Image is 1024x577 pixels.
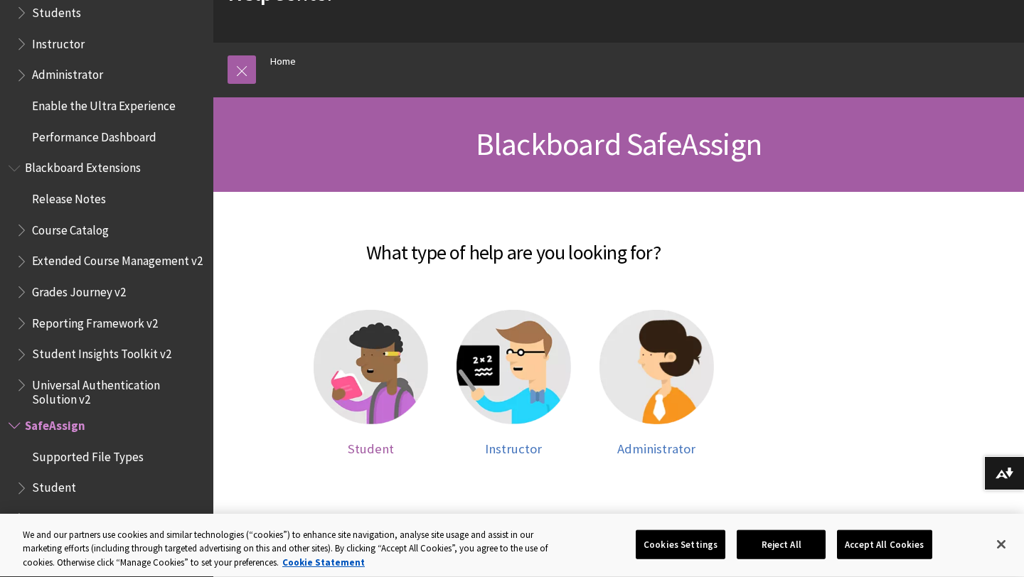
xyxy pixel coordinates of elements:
span: Blackboard SafeAssign [476,124,762,163]
span: Instructor [32,32,85,51]
span: Extended Course Management v2 [32,249,203,269]
nav: Book outline for Blackboard Extensions [9,156,205,407]
span: Universal Authentication Solution v2 [32,373,203,406]
span: Student Insights Toolkit v2 [32,343,171,362]
img: Administrator help [599,310,714,424]
span: Course Catalog [32,218,109,237]
span: Instructor [32,507,85,526]
span: Reporting Framework v2 [32,311,158,330]
span: Instructor [485,441,542,457]
span: SafeAssign [25,414,85,433]
img: Instructor help [457,310,571,424]
button: Accept All Cookies [837,529,932,559]
span: Grades Journey v2 [32,280,126,299]
button: Close [986,529,1017,560]
span: Enable the Ultra Experience [32,94,176,113]
img: Student help [314,310,428,424]
span: Performance Dashboard [32,125,156,144]
span: Students [32,1,81,20]
h2: What type of help are you looking for? [228,220,799,267]
a: Home [270,53,296,70]
span: Administrator [32,63,103,82]
a: Student help Student [314,310,428,457]
span: Blackboard Extensions [25,156,141,176]
div: We and our partners use cookies and similar technologies (“cookies”) to enhance site navigation, ... [23,528,563,570]
a: More information about your privacy, opens in a new tab [282,556,365,568]
a: Administrator help Administrator [599,310,714,457]
nav: Book outline for Blackboard SafeAssign [9,414,205,561]
button: Reject All [737,529,826,559]
span: Student [32,476,76,495]
span: Supported File Types [32,445,144,464]
span: Administrator [617,441,695,457]
button: Cookies Settings [636,529,725,559]
span: Release Notes [32,187,106,206]
a: Instructor help Instructor [457,310,571,457]
span: Student [348,441,394,457]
